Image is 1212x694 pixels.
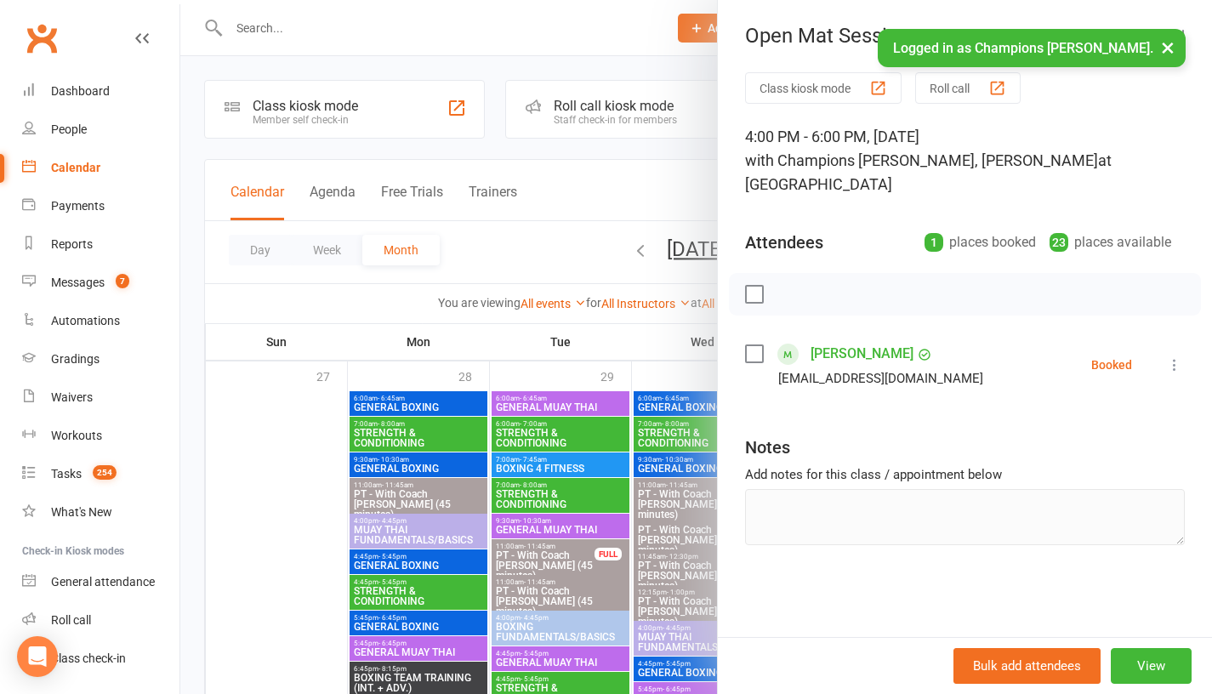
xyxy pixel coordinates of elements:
[51,467,82,481] div: Tasks
[745,125,1185,196] div: 4:00 PM - 6:00 PM, [DATE]
[22,302,179,340] a: Automations
[51,122,87,136] div: People
[22,264,179,302] a: Messages 7
[22,378,179,417] a: Waivers
[51,161,100,174] div: Calendar
[925,230,1036,254] div: places booked
[22,563,179,601] a: General attendance kiosk mode
[893,40,1153,56] span: Logged in as Champions [PERSON_NAME].
[745,464,1185,485] div: Add notes for this class / appointment below
[953,648,1101,684] button: Bulk add attendees
[1152,29,1183,65] button: ×
[51,276,105,289] div: Messages
[51,505,112,519] div: What's New
[718,24,1212,48] div: Open Mat Session
[778,367,983,390] div: [EMAIL_ADDRESS][DOMAIN_NAME]
[22,225,179,264] a: Reports
[22,640,179,678] a: Class kiosk mode
[811,340,913,367] a: [PERSON_NAME]
[745,151,1098,169] span: with Champions [PERSON_NAME], [PERSON_NAME]
[745,230,823,254] div: Attendees
[1050,230,1171,254] div: places available
[22,340,179,378] a: Gradings
[51,199,105,213] div: Payments
[51,429,102,442] div: Workouts
[20,17,63,60] a: Clubworx
[116,274,129,288] span: 7
[22,111,179,149] a: People
[51,613,91,627] div: Roll call
[22,417,179,455] a: Workouts
[22,72,179,111] a: Dashboard
[51,575,155,589] div: General attendance
[745,435,790,459] div: Notes
[1050,233,1068,252] div: 23
[51,390,93,404] div: Waivers
[22,149,179,187] a: Calendar
[51,314,120,327] div: Automations
[1111,648,1192,684] button: View
[51,352,100,366] div: Gradings
[22,601,179,640] a: Roll call
[17,636,58,677] div: Open Intercom Messenger
[93,465,117,480] span: 254
[22,493,179,532] a: What's New
[51,84,110,98] div: Dashboard
[1091,359,1132,371] div: Booked
[925,233,943,252] div: 1
[915,72,1021,104] button: Roll call
[22,455,179,493] a: Tasks 254
[51,651,126,665] div: Class check-in
[22,187,179,225] a: Payments
[51,237,93,251] div: Reports
[745,72,902,104] button: Class kiosk mode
